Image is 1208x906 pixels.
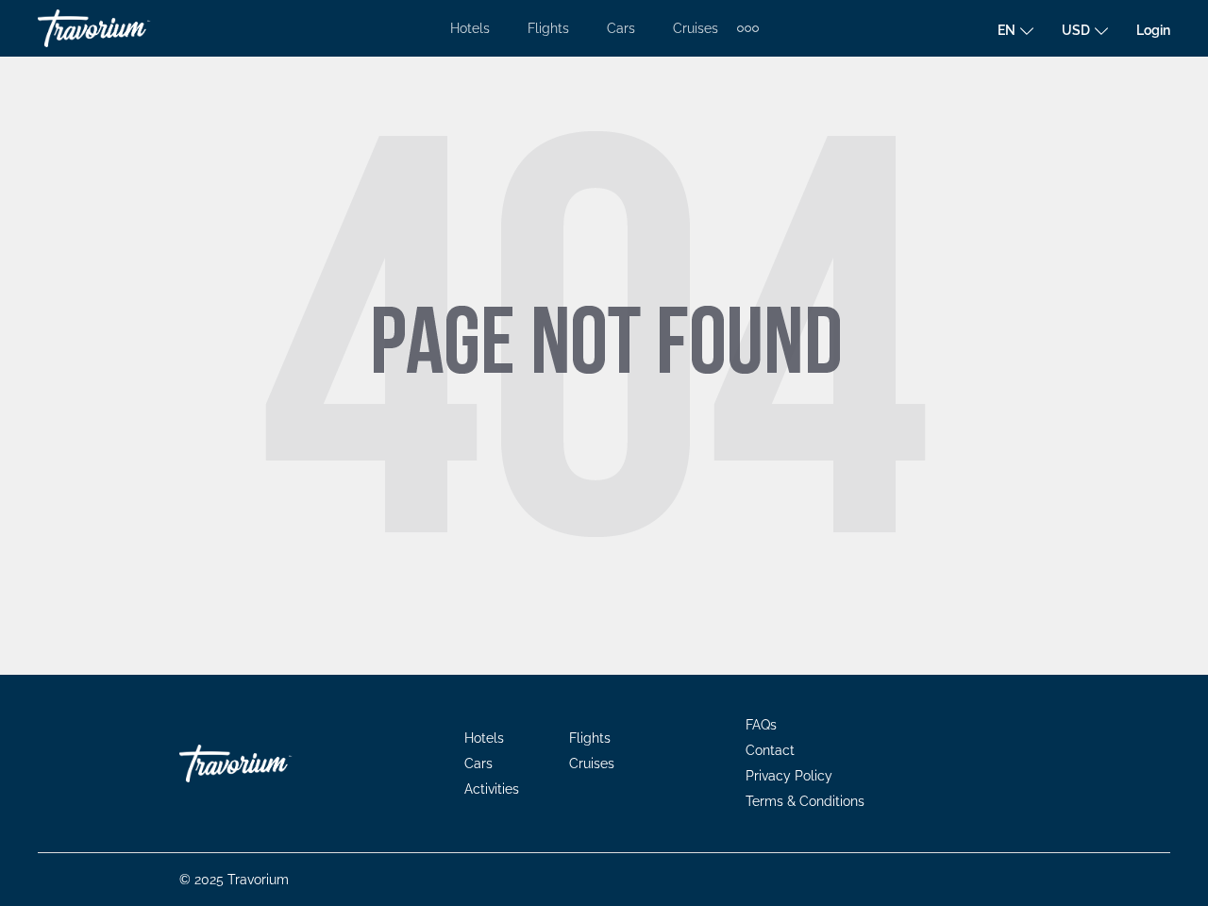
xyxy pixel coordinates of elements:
[746,743,795,758] a: Contact
[179,872,289,887] span: © 2025 Travorium
[569,730,611,746] a: Flights
[1062,23,1090,38] span: USD
[607,21,635,36] a: Cars
[1062,16,1108,43] button: Change currency
[998,23,1015,38] span: en
[569,756,614,771] a: Cruises
[998,16,1033,43] button: Change language
[746,768,832,783] a: Privacy Policy
[737,13,759,43] button: Extra navigation items
[450,21,490,36] a: Hotels
[746,717,777,732] a: FAQs
[1136,23,1170,38] a: Login
[464,756,493,771] a: Cars
[464,730,504,746] a: Hotels
[673,21,718,36] a: Cruises
[38,4,226,53] a: Travorium
[226,102,981,574] img: Page not found
[528,21,569,36] a: Flights
[746,794,864,809] a: Terms & Conditions
[464,781,519,797] a: Activities
[179,735,368,792] a: Travorium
